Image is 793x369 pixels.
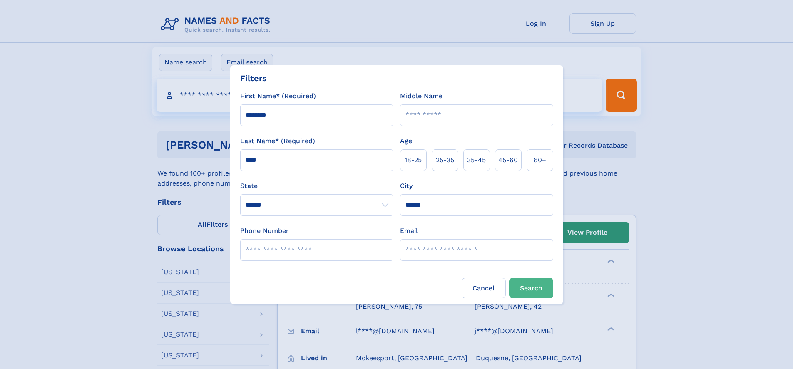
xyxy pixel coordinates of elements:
label: Age [400,136,412,146]
label: Cancel [462,278,506,298]
label: Middle Name [400,91,442,101]
span: 45‑60 [498,155,518,165]
span: 18‑25 [405,155,422,165]
label: Email [400,226,418,236]
label: First Name* (Required) [240,91,316,101]
span: 25‑35 [436,155,454,165]
span: 60+ [534,155,546,165]
div: Filters [240,72,267,84]
span: 35‑45 [467,155,486,165]
label: Last Name* (Required) [240,136,315,146]
button: Search [509,278,553,298]
label: City [400,181,413,191]
label: Phone Number [240,226,289,236]
label: State [240,181,393,191]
